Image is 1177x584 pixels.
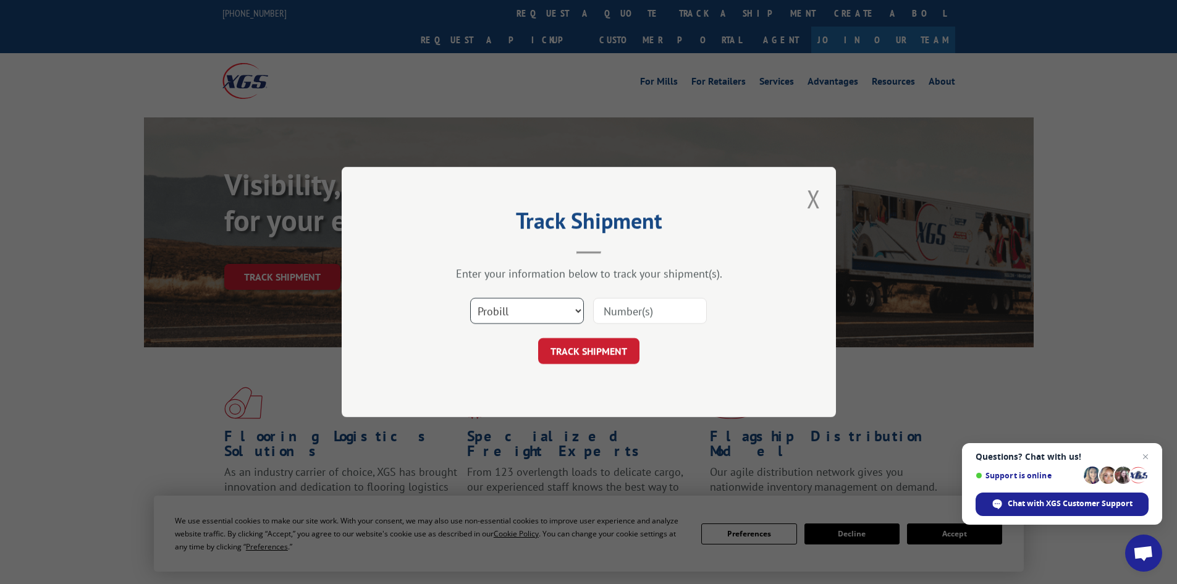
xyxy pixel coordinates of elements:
[538,338,639,364] button: TRACK SHIPMENT
[1008,498,1133,509] span: Chat with XGS Customer Support
[807,182,821,215] button: Close modal
[976,493,1149,516] div: Chat with XGS Customer Support
[1125,535,1162,572] div: Open chat
[403,212,774,235] h2: Track Shipment
[976,452,1149,462] span: Questions? Chat with us!
[976,471,1079,480] span: Support is online
[403,266,774,281] div: Enter your information below to track your shipment(s).
[1138,449,1153,464] span: Close chat
[593,298,707,324] input: Number(s)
